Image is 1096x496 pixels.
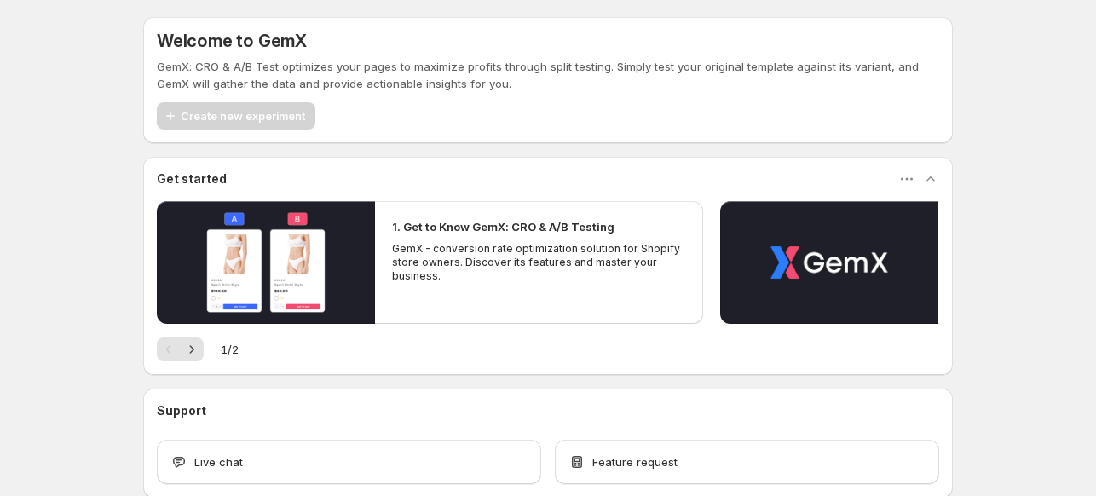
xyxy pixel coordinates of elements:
[157,201,375,324] button: Play video
[720,201,938,324] button: Play video
[157,31,307,51] h5: Welcome to GemX
[157,58,939,92] p: GemX: CRO & A/B Test optimizes your pages to maximize profits through split testing. Simply test ...
[180,337,204,361] button: Next
[392,242,685,283] p: GemX - conversion rate optimization solution for Shopify store owners. Discover its features and ...
[157,337,204,361] nav: Pagination
[157,402,206,419] h3: Support
[392,218,614,235] h2: 1. Get to Know GemX: CRO & A/B Testing
[194,453,243,470] span: Live chat
[592,453,678,470] span: Feature request
[157,170,227,187] h3: Get started
[221,341,239,358] span: 1 / 2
